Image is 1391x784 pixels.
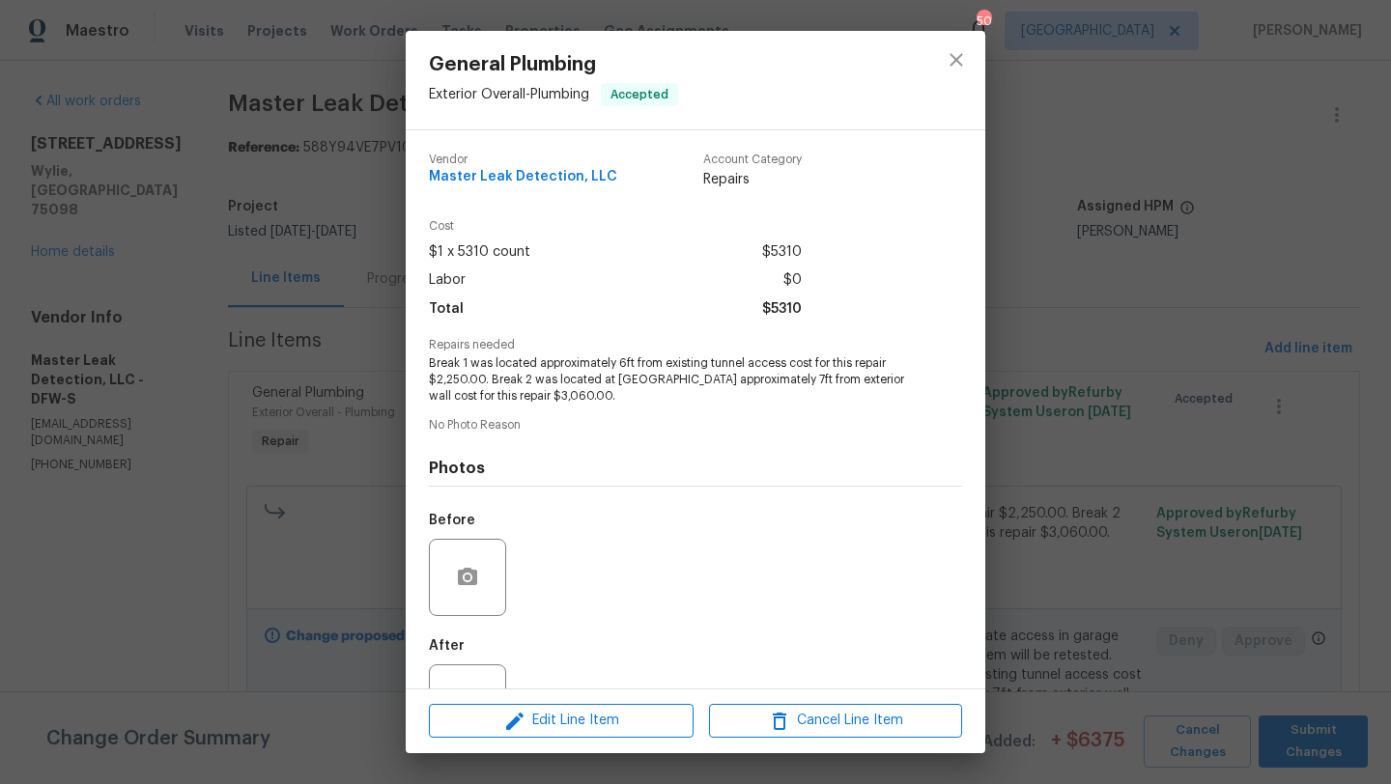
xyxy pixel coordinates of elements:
span: $1 x 5310 count [429,238,530,266]
span: No Photo Reason [429,419,962,432]
span: Total [429,295,464,323]
span: Account Category [703,154,802,166]
span: Master Leak Detection, LLC [429,170,617,184]
span: Repairs needed [429,339,962,351]
span: Repairs [703,170,802,189]
span: Cancel Line Item [715,709,956,733]
button: close [933,37,979,83]
span: $5310 [762,238,802,266]
h5: Before [429,514,475,527]
span: Labor [429,266,466,294]
span: Edit Line Item [435,709,688,733]
span: Break 1 was located approximately 6ft from existing tunnel access cost for this repair $2,250.00.... [429,355,909,404]
h5: After [429,639,465,653]
button: Edit Line Item [429,704,694,738]
button: Cancel Line Item [709,704,962,738]
span: Accepted [603,85,676,104]
span: $5310 [762,295,802,323]
div: 50 [977,12,990,31]
span: General Plumbing [429,54,678,75]
span: $0 [783,266,802,294]
span: Exterior Overall - Plumbing [429,88,589,101]
span: Cost [429,220,802,233]
h4: Photos [429,459,962,478]
span: Vendor [429,154,617,166]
